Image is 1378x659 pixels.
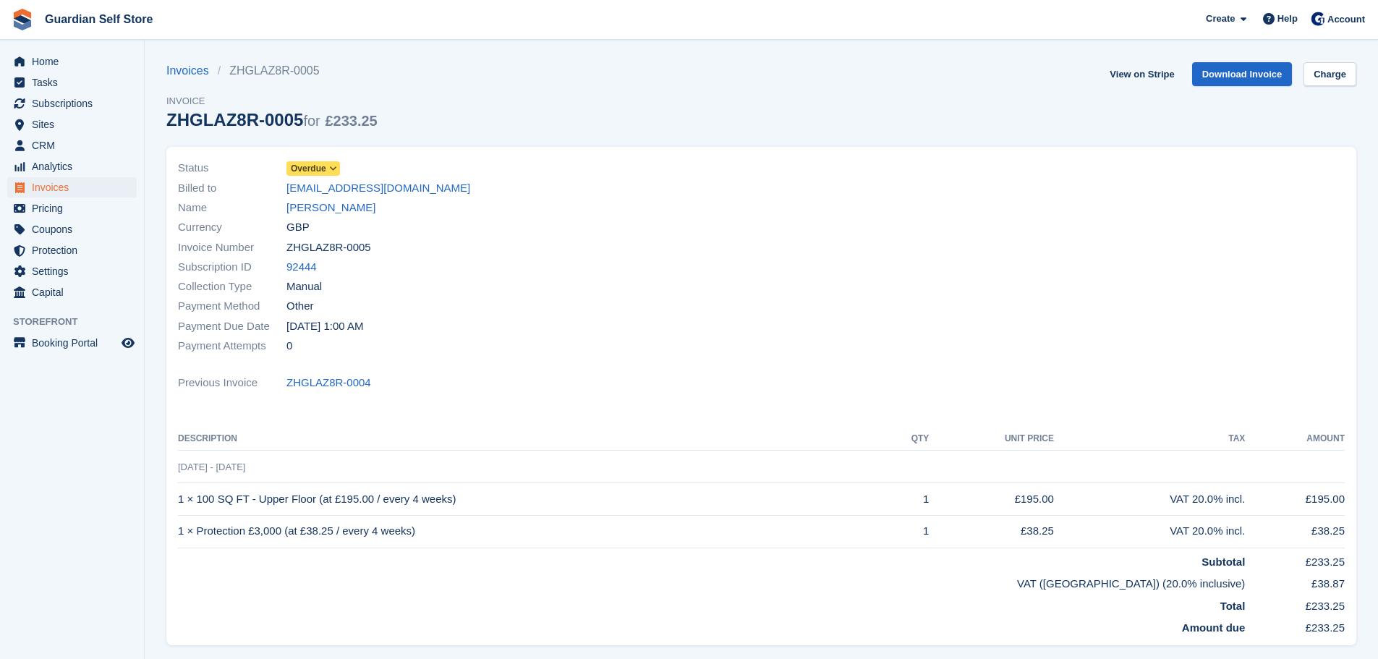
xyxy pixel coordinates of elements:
th: QTY [884,428,930,451]
td: £233.25 [1245,548,1345,570]
span: ZHGLAZ8R-0005 [286,239,371,256]
th: Description [178,428,884,451]
th: Unit Price [929,428,1054,451]
span: Previous Invoice [178,375,286,391]
span: CRM [32,135,119,156]
span: Tasks [32,72,119,93]
a: Guardian Self Store [39,7,158,31]
td: 1 [884,483,930,516]
span: Name [178,200,286,216]
a: ZHGLAZ8R-0004 [286,375,371,391]
td: £233.25 [1245,592,1345,615]
a: [PERSON_NAME] [286,200,375,216]
span: Collection Type [178,279,286,295]
th: Amount [1245,428,1345,451]
span: Payment Attempts [178,338,286,354]
img: Tom Scott [1311,12,1325,26]
span: Analytics [32,156,119,177]
a: menu [7,114,137,135]
span: Billed to [178,180,286,197]
td: £38.87 [1245,570,1345,592]
td: 1 × Protection £3,000 (at £38.25 / every 4 weeks) [178,515,884,548]
span: Invoice Number [178,239,286,256]
time: 2025-08-22 00:00:00 UTC [286,318,363,335]
th: Tax [1054,428,1245,451]
td: £233.25 [1245,614,1345,637]
span: Protection [32,240,119,260]
nav: breadcrumbs [166,62,378,80]
span: GBP [286,219,310,236]
span: [DATE] - [DATE] [178,462,245,472]
span: Account [1327,12,1365,27]
a: menu [7,51,137,72]
td: 1 × 100 SQ FT - Upper Floor (at £195.00 / every 4 weeks) [178,483,884,516]
a: Overdue [286,160,340,177]
span: Subscription ID [178,259,286,276]
a: menu [7,156,137,177]
span: Overdue [291,162,326,175]
span: Help [1277,12,1298,26]
span: Coupons [32,219,119,239]
span: Other [286,298,314,315]
a: Charge [1303,62,1356,86]
span: Manual [286,279,322,295]
span: Invoices [32,177,119,197]
div: VAT 20.0% incl. [1054,491,1245,508]
span: Subscriptions [32,93,119,114]
a: menu [7,177,137,197]
span: Status [178,160,286,177]
span: 0 [286,338,292,354]
a: Download Invoice [1192,62,1293,86]
span: Invoice [166,94,378,109]
span: Payment Method [178,298,286,315]
span: Storefront [13,315,144,329]
a: menu [7,135,137,156]
span: Settings [32,261,119,281]
span: Payment Due Date [178,318,286,335]
div: ZHGLAZ8R-0005 [166,110,378,129]
td: £195.00 [1245,483,1345,516]
strong: Subtotal [1202,556,1245,568]
td: £38.25 [1245,515,1345,548]
span: Pricing [32,198,119,218]
span: Booking Portal [32,333,119,353]
span: Currency [178,219,286,236]
td: £38.25 [929,515,1054,548]
a: menu [7,333,137,353]
a: menu [7,198,137,218]
td: VAT ([GEOGRAPHIC_DATA]) (20.0% inclusive) [178,570,1245,592]
td: £195.00 [929,483,1054,516]
span: Home [32,51,119,72]
span: Capital [32,282,119,302]
strong: Amount due [1182,621,1246,634]
a: [EMAIL_ADDRESS][DOMAIN_NAME] [286,180,470,197]
span: £233.25 [325,113,377,129]
strong: Total [1220,600,1246,612]
a: View on Stripe [1104,62,1180,86]
a: Invoices [166,62,218,80]
a: menu [7,282,137,302]
td: 1 [884,515,930,548]
span: Create [1206,12,1235,26]
a: menu [7,219,137,239]
a: 92444 [286,259,317,276]
div: VAT 20.0% incl. [1054,523,1245,540]
a: menu [7,261,137,281]
img: stora-icon-8386f47178a22dfd0bd8f6a31ec36ba5ce8667c1dd55bd0f319d3a0aa187defe.svg [12,9,33,30]
a: menu [7,72,137,93]
a: Preview store [119,334,137,352]
span: for [303,113,320,129]
a: menu [7,93,137,114]
a: menu [7,240,137,260]
span: Sites [32,114,119,135]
